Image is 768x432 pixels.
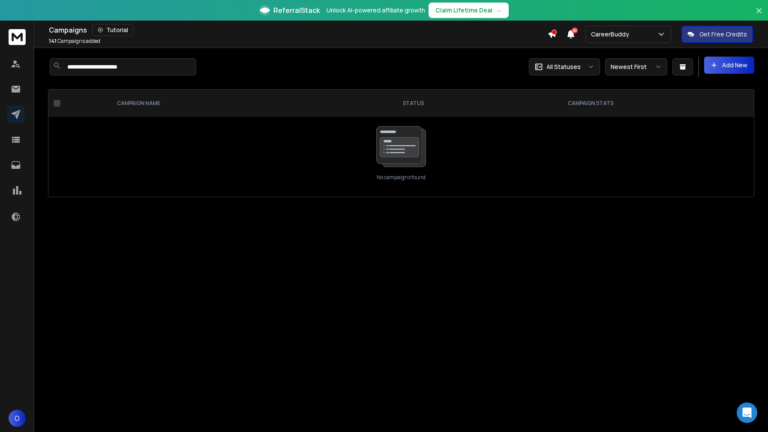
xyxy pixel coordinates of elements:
[572,27,578,33] span: 50
[327,6,425,15] p: Unlock AI-powered affiliate growth
[92,24,134,36] button: Tutorial
[49,38,100,45] p: Campaigns added
[753,5,765,26] button: Close banner
[377,174,426,181] p: No campaigns found
[9,410,26,427] button: O
[348,90,479,117] th: STATUS
[737,402,757,423] div: Open Intercom Messenger
[496,6,502,15] span: →
[699,30,747,39] p: Get Free Credits
[49,37,57,45] span: 141
[49,24,548,36] div: Campaigns
[704,57,754,74] button: Add New
[429,3,509,18] button: Claim Lifetime Deal→
[273,5,320,15] span: ReferralStack
[605,58,667,75] button: Newest First
[681,26,753,43] button: Get Free Credits
[107,90,348,117] th: CAMPAIGN NAME
[546,63,581,71] p: All Statuses
[591,30,633,39] p: CareerBuddy
[479,90,702,117] th: CAMPAIGN STATS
